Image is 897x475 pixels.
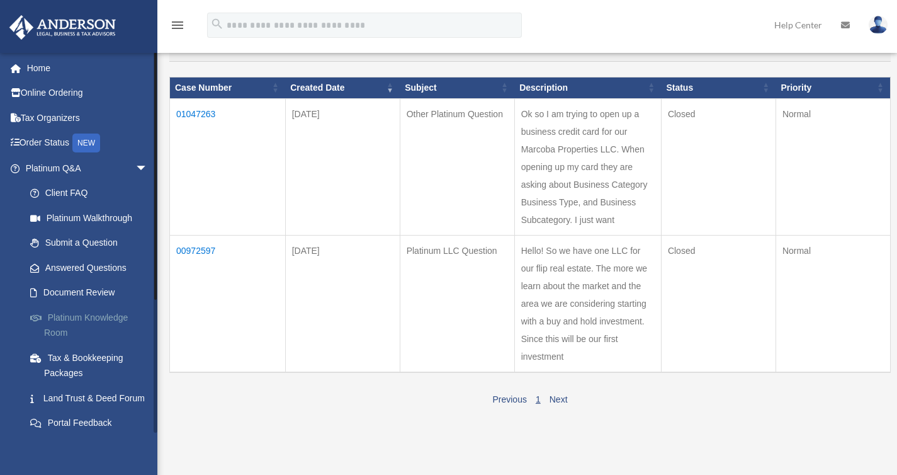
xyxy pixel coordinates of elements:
[661,235,776,372] td: Closed
[170,77,286,99] th: Case Number: activate to sort column ascending
[9,130,167,156] a: Order StatusNEW
[135,156,161,181] span: arrow_drop_down
[776,77,890,99] th: Priority: activate to sort column ascending
[18,386,167,411] a: Land Trust & Deed Forum
[776,98,890,235] td: Normal
[6,15,120,40] img: Anderson Advisors Platinum Portal
[72,134,100,152] div: NEW
[514,98,661,235] td: Ok so I am trying to open up a business credit card for our Marcoba Properties LLC. When opening ...
[536,394,541,404] a: 1
[869,16,888,34] img: User Pic
[661,98,776,235] td: Closed
[18,411,167,436] a: Portal Feedback
[9,156,167,181] a: Platinum Q&Aarrow_drop_down
[400,98,514,235] td: Other Platinum Question
[170,98,286,235] td: 01047263
[170,18,185,33] i: menu
[18,181,167,206] a: Client FAQ
[400,77,514,99] th: Subject: activate to sort column ascending
[18,231,167,256] a: Submit a Question
[514,77,661,99] th: Description: activate to sort column ascending
[550,394,568,404] a: Next
[170,22,185,33] a: menu
[400,235,514,372] td: Platinum LLC Question
[18,205,167,231] a: Platinum Walkthrough
[18,280,167,306] a: Document Review
[285,98,400,235] td: [DATE]
[492,394,526,404] a: Previous
[9,105,167,130] a: Tax Organizers
[285,235,400,372] td: [DATE]
[170,235,286,372] td: 00972597
[18,255,161,280] a: Answered Questions
[9,81,167,106] a: Online Ordering
[18,305,167,345] a: Platinum Knowledge Room
[661,77,776,99] th: Status: activate to sort column ascending
[9,55,167,81] a: Home
[210,17,224,31] i: search
[776,235,890,372] td: Normal
[285,77,400,99] th: Created Date: activate to sort column ascending
[514,235,661,372] td: Hello! So we have one LLC for our flip real estate. The more we learn about the market and the ar...
[18,345,167,386] a: Tax & Bookkeeping Packages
